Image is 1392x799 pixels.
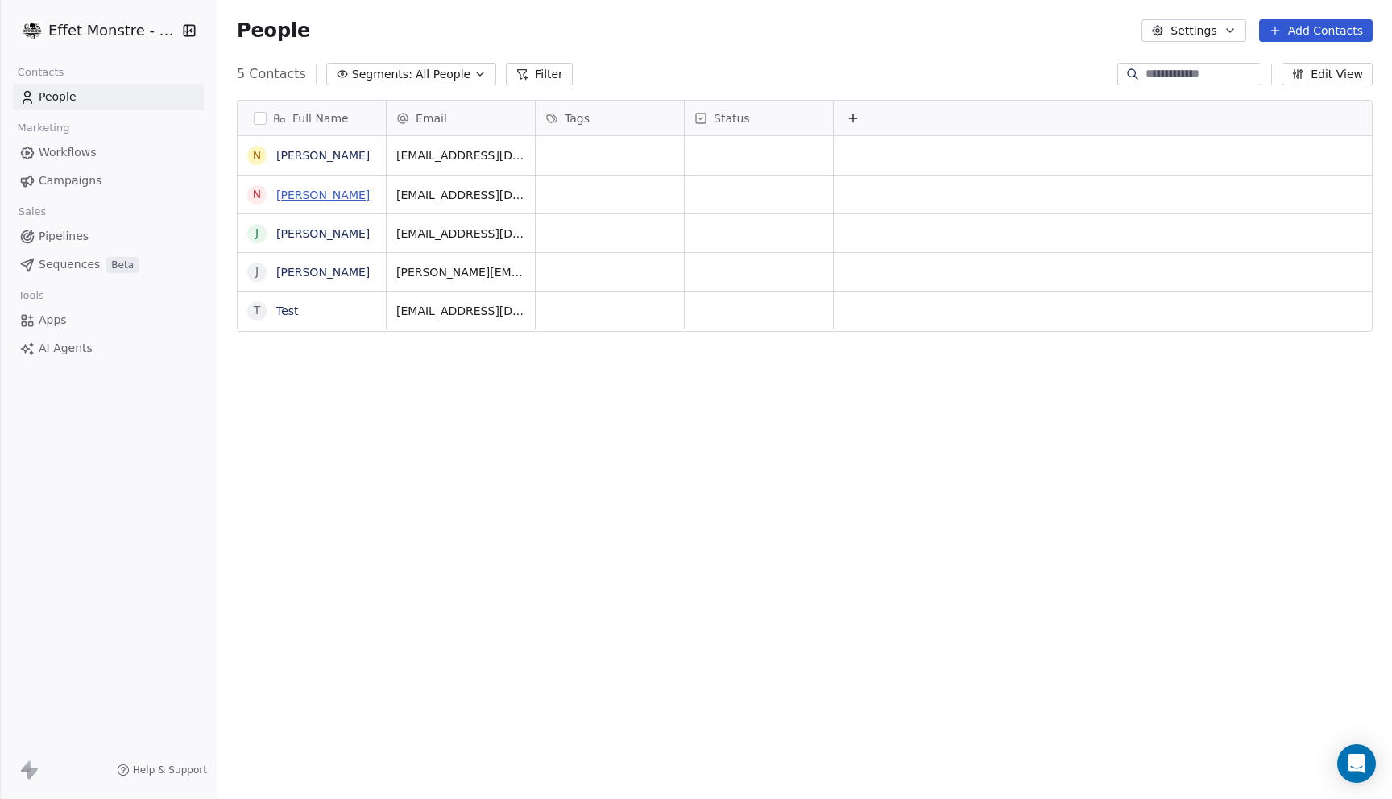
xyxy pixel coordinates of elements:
[10,116,77,140] span: Marketing
[13,335,204,362] a: AI Agents
[117,764,207,776] a: Help & Support
[1141,19,1245,42] button: Settings
[1282,63,1373,85] button: Edit View
[39,228,89,245] span: Pipelines
[387,101,535,135] div: Email
[416,66,470,83] span: All People
[10,60,71,85] span: Contacts
[133,764,207,776] span: Help & Support
[1337,744,1376,783] div: Open Intercom Messenger
[253,186,261,203] div: N
[254,302,261,319] div: T
[13,139,204,166] a: Workflows
[276,227,370,240] a: [PERSON_NAME]
[396,226,525,242] span: [EMAIL_ADDRESS][DOMAIN_NAME]
[39,256,100,273] span: Sequences
[238,101,386,135] div: Full Name
[106,257,139,273] span: Beta
[13,84,204,110] a: People
[19,17,172,44] button: Effet Monstre - Test
[39,312,67,329] span: Apps
[276,149,370,162] a: [PERSON_NAME]
[416,110,447,126] span: Email
[396,187,525,203] span: [EMAIL_ADDRESS][DOMAIN_NAME]
[39,89,77,106] span: People
[1259,19,1373,42] button: Add Contacts
[292,110,349,126] span: Full Name
[387,136,1373,765] div: grid
[352,66,412,83] span: Segments:
[396,303,525,319] span: [EMAIL_ADDRESS][DOMAIN_NAME]
[39,172,101,189] span: Campaigns
[536,101,684,135] div: Tags
[13,223,204,250] a: Pipelines
[565,110,590,126] span: Tags
[276,266,370,279] a: [PERSON_NAME]
[39,340,93,357] span: AI Agents
[13,307,204,333] a: Apps
[237,64,306,84] span: 5 Contacts
[11,200,53,224] span: Sales
[396,264,525,280] span: [PERSON_NAME][EMAIL_ADDRESS][PERSON_NAME][DOMAIN_NAME]
[11,284,51,308] span: Tools
[253,147,261,164] div: n
[13,168,204,194] a: Campaigns
[255,225,259,242] div: J
[237,19,310,43] span: People
[714,110,750,126] span: Status
[276,304,299,317] a: Test
[685,101,833,135] div: Status
[506,63,573,85] button: Filter
[48,20,177,41] span: Effet Monstre - Test
[276,188,370,201] a: [PERSON_NAME]
[39,144,97,161] span: Workflows
[13,251,204,278] a: SequencesBeta
[23,21,42,40] img: 97485486_3081046785289558_2010905861240651776_n.png
[255,263,259,280] div: J
[238,136,387,765] div: grid
[396,147,525,164] span: [EMAIL_ADDRESS][DOMAIN_NAME]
